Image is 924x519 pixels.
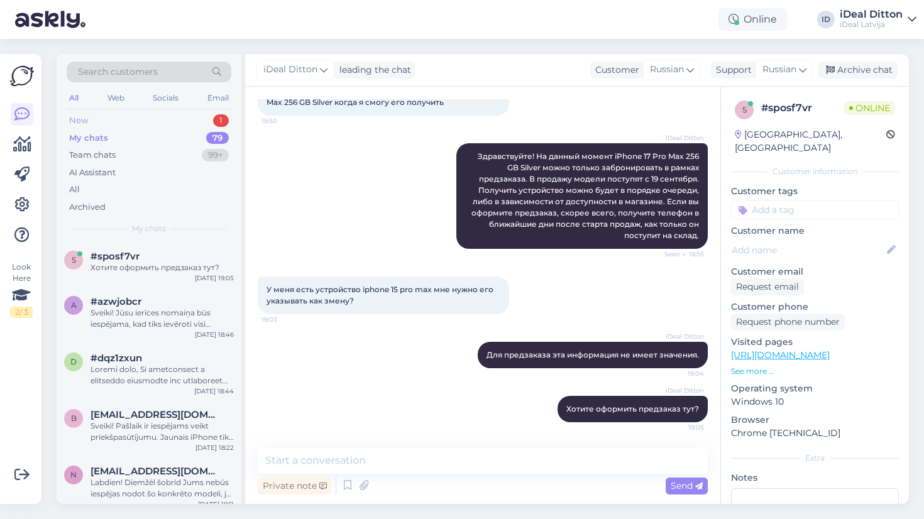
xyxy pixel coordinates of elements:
[731,452,899,464] div: Extra
[261,116,309,126] span: 18:50
[731,366,899,377] p: See more ...
[267,285,495,305] span: У меня есть устройство iphone 15 pro max мне нужно его указывать как змену?
[195,443,234,452] div: [DATE] 18:22
[732,243,884,257] input: Add name
[67,90,81,106] div: All
[657,386,704,395] span: iDeal Ditton
[91,251,140,262] span: #sposf7vr
[91,262,234,273] div: Хотите оформить предзаказ тут?
[198,500,234,509] div: [DATE] 18:11
[91,352,142,364] span: #dqz1zxun
[844,101,895,115] span: Online
[731,200,899,219] input: Add a tag
[731,427,899,440] p: Chrome [TECHNICAL_ID]
[762,63,796,77] span: Russian
[91,466,221,477] span: normundsusert@gmail.com
[657,423,704,432] span: 19:05
[91,307,234,330] div: Sveiki! Jūsu ierīces nomaiņa būs iespējama, kad tiks ievēroti visi nepieciešamie nosacījumi. Lūdz...
[731,336,899,349] p: Visited pages
[91,477,234,500] div: Labdien! Diemžēl šobrīd Jums nebūs iespējas nodot šo konkrēto modeli, jo tas nav pieejams mūsu si...
[731,413,899,427] p: Browser
[202,149,229,161] div: 99+
[711,63,752,77] div: Support
[69,149,116,161] div: Team chats
[10,307,33,318] div: 2 / 3
[590,63,639,77] div: Customer
[657,369,704,378] span: 19:04
[91,409,221,420] span: bellobb@inbox.lv
[205,90,231,106] div: Email
[735,128,886,155] div: [GEOGRAPHIC_DATA], [GEOGRAPHIC_DATA]
[72,255,76,265] span: s
[78,65,158,79] span: Search customers
[71,300,77,310] span: a
[731,224,899,238] p: Customer name
[70,357,77,366] span: d
[195,330,234,339] div: [DATE] 18:46
[731,278,804,295] div: Request email
[91,296,141,307] span: #azwjobcr
[650,63,684,77] span: Russian
[671,480,703,491] span: Send
[213,114,229,127] div: 1
[840,9,916,30] a: iDeal DittoniDeal Latvija
[70,470,77,479] span: n
[731,166,899,177] div: Customer information
[731,265,899,278] p: Customer email
[258,478,332,494] div: Private note
[817,11,835,28] div: ID
[105,90,127,106] div: Web
[731,185,899,198] p: Customer tags
[150,90,181,106] div: Socials
[657,133,704,143] span: iDeal Ditton
[731,314,845,331] div: Request phone number
[91,364,234,386] div: Loremi dolo, Si ametconsect a elitseddo eiusmodte inc utlaboreet dolore magnaa. Enima mi ve quisn...
[91,420,234,443] div: Sveiki! Pašlaik ir iespējams veikt priekšpasūtījumu. Jaunais iPhone tiks pieejams pārdošanā no 19...
[69,167,116,179] div: AI Assistant
[69,114,88,127] div: New
[10,261,33,318] div: Look Here
[261,315,309,324] span: 19:03
[731,395,899,408] p: Windows 10
[471,151,701,240] span: Здравствуйте! На данный момент iPhone 17 Pro Max 256 GB Silver можно только забронировать в рамка...
[195,273,234,283] div: [DATE] 19:05
[840,9,903,19] div: iDeal Ditton
[206,132,229,145] div: 79
[761,101,844,116] div: # sposf7vr
[10,64,34,88] img: Askly Logo
[132,223,166,234] span: My chats
[566,404,699,413] span: Хотите оформить предзаказ тут?
[263,63,317,77] span: iDeal Ditton
[69,183,80,196] div: All
[731,300,899,314] p: Customer phone
[194,386,234,396] div: [DATE] 18:44
[818,62,898,79] div: Archive chat
[742,105,747,114] span: s
[657,332,704,341] span: iDeal Ditton
[487,350,699,359] span: Для предзаказа эта информация не имеет значения.
[69,201,106,214] div: Archived
[840,19,903,30] div: iDeal Latvija
[731,349,830,361] a: [URL][DOMAIN_NAME]
[657,249,704,259] span: Seen ✓ 18:55
[69,132,108,145] div: My chats
[731,471,899,484] p: Notes
[334,63,411,77] div: leading the chat
[718,8,787,31] div: Online
[731,382,899,395] p: Operating system
[71,413,77,423] span: b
